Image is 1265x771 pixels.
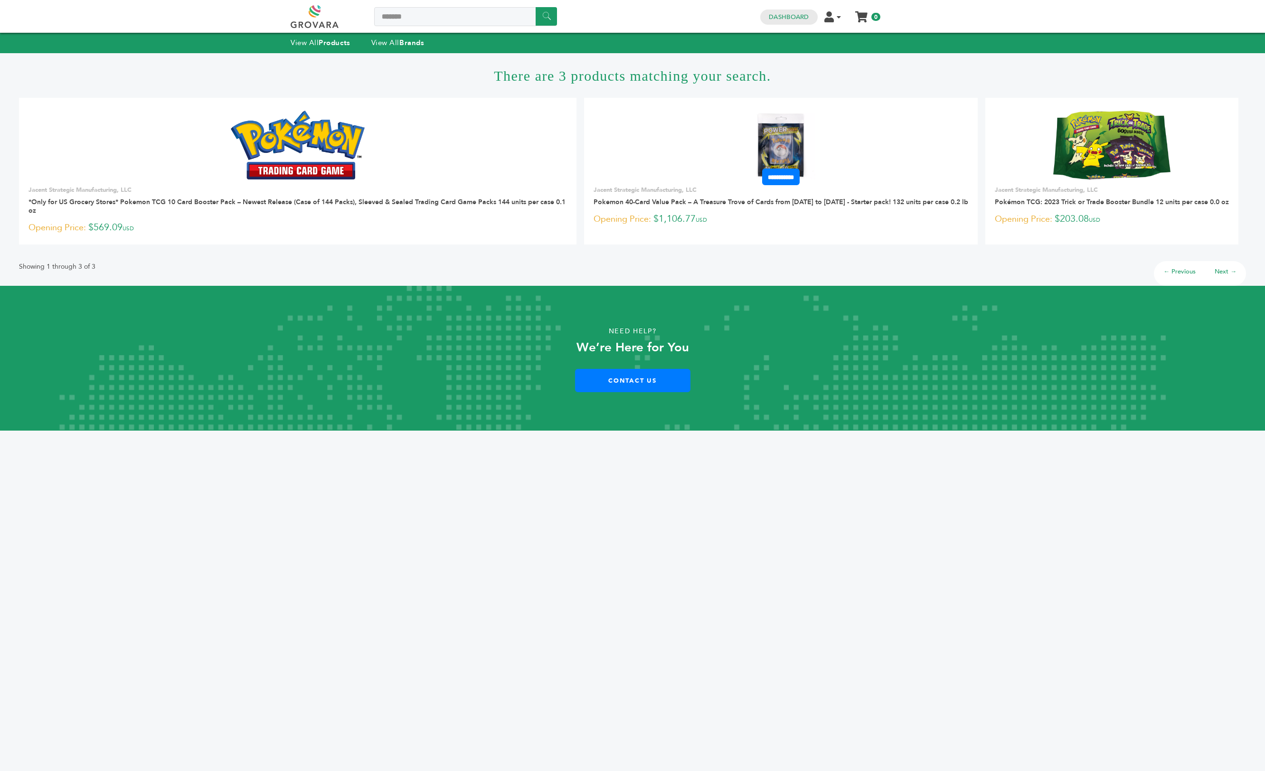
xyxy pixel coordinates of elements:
span: 0 [871,13,880,21]
img: *Only for US Grocery Stores* Pokemon TCG 10 Card Booster Pack – Newest Release (Case of 144 Packs... [231,111,365,179]
p: Need Help? [63,324,1202,338]
span: USD [696,216,707,224]
input: Search a product or brand... [374,7,557,26]
a: View AllProducts [291,38,350,47]
a: My Cart [856,9,867,19]
img: Pokemon 40-Card Value Pack – A Treasure Trove of Cards from 1996 to 2024 - Starter pack! 132 unit... [746,111,815,179]
strong: We’re Here for You [576,339,689,356]
p: Jacent Strategic Manufacturing, LLC [995,186,1229,194]
strong: Products [319,38,350,47]
span: Opening Price: [28,221,86,234]
a: Next → [1215,267,1237,276]
p: $203.08 [995,212,1229,226]
span: USD [123,225,134,232]
span: Opening Price: [995,213,1052,226]
p: Jacent Strategic Manufacturing, LLC [28,186,567,194]
a: View AllBrands [371,38,425,47]
strong: Brands [399,38,424,47]
a: Pokémon TCG: 2023 Trick or Trade Booster Bundle 12 units per case 0.0 oz [995,197,1229,207]
a: *Only for US Grocery Stores* Pokemon TCG 10 Card Booster Pack – Newest Release (Case of 144 Packs... [28,197,566,215]
span: USD [1089,216,1100,224]
a: Pokemon 40-Card Value Pack – A Treasure Trove of Cards from [DATE] to [DATE] - Starter pack! 132 ... [594,197,968,207]
a: ← Previous [1163,267,1196,276]
a: Contact Us [575,369,690,392]
p: $569.09 [28,221,567,235]
span: Opening Price: [594,213,651,226]
img: Pokémon TCG: 2023 Trick or Trade Booster Bundle 12 units per case 0.0 oz [1053,111,1170,179]
p: Showing 1 through 3 of 3 [19,261,95,273]
p: $1,106.77 [594,212,968,226]
p: Jacent Strategic Manufacturing, LLC [594,186,968,194]
h1: There are 3 products matching your search. [19,53,1246,98]
a: Dashboard [769,13,809,21]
